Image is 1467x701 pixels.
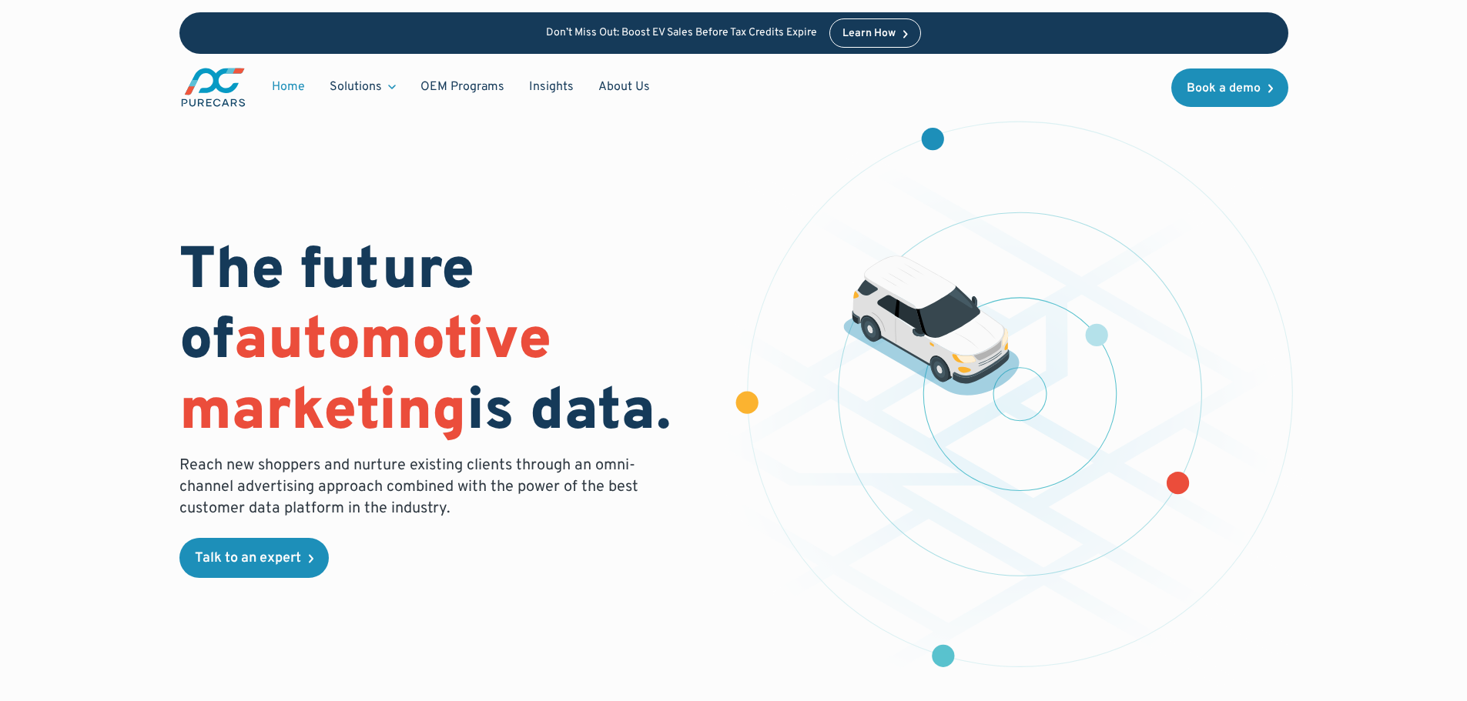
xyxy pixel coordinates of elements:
a: Book a demo [1171,68,1288,107]
h1: The future of is data. [179,238,715,449]
a: OEM Programs [408,72,517,102]
a: main [179,66,247,108]
span: automotive marketing [179,305,551,449]
a: About Us [586,72,662,102]
p: Don’t Miss Out: Boost EV Sales Before Tax Credits Expire [546,27,817,40]
p: Reach new shoppers and nurture existing clients through an omni-channel advertising approach comb... [179,455,648,519]
div: Talk to an expert [195,552,301,566]
img: purecars logo [179,66,247,108]
a: Talk to an expert [179,538,329,578]
div: Solutions [317,72,408,102]
a: Learn How [829,18,921,48]
a: Home [260,72,317,102]
img: illustration of a vehicle [843,255,1020,396]
a: Insights [517,72,586,102]
div: Learn How [842,28,896,39]
div: Book a demo [1187,82,1261,95]
div: Solutions [330,78,382,95]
